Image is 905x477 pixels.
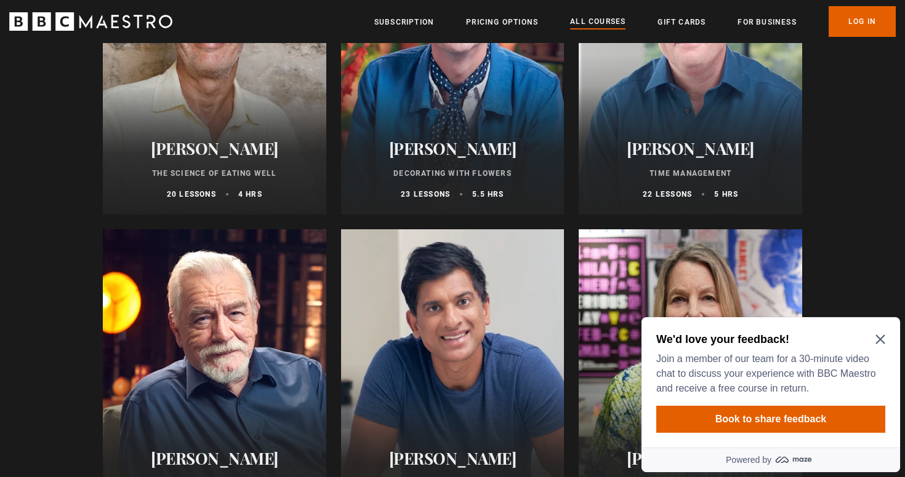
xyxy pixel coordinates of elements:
p: 5.5 hrs [472,189,504,200]
a: Log In [829,6,896,37]
h2: [PERSON_NAME] [356,139,550,158]
h2: [PERSON_NAME] [593,449,787,468]
h2: [PERSON_NAME] [356,449,550,468]
svg: BBC Maestro [9,12,172,31]
p: 23 lessons [401,189,450,200]
h2: [PERSON_NAME] [118,139,312,158]
a: Pricing Options [466,16,538,28]
h2: We'd love your feedback! [20,20,244,34]
p: 20 lessons [167,189,216,200]
p: 4 hrs [238,189,262,200]
nav: Primary [374,6,896,37]
a: All Courses [570,15,625,29]
a: For business [738,16,796,28]
h2: [PERSON_NAME] [118,449,312,468]
p: Join a member of our team for a 30-minute video chat to discuss your experience with BBC Maestro ... [20,39,244,84]
a: Gift Cards [658,16,706,28]
p: 22 lessons [643,189,692,200]
div: Optional study invitation [5,5,263,160]
button: Book to share feedback [20,93,249,120]
p: Decorating With Flowers [356,168,550,179]
h2: [PERSON_NAME] [593,139,787,158]
a: Subscription [374,16,434,28]
a: Powered by maze [5,135,263,160]
p: 5 hrs [714,189,738,200]
p: Time Management [593,168,787,179]
button: Close Maze Prompt [239,22,249,32]
p: The Science of Eating Well [118,168,312,179]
